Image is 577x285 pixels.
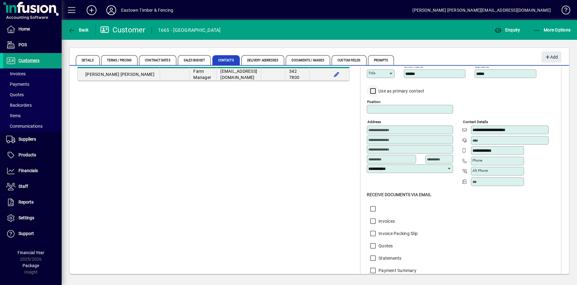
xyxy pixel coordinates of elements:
[18,200,34,204] span: Reports
[542,52,561,63] button: Add
[377,88,424,94] label: Use as primary contact
[286,55,330,65] span: Documents / Images
[121,5,173,15] div: Eastown Timber & Fencing
[473,158,482,163] mat-label: Phone
[6,113,21,118] span: Items
[3,79,62,89] a: Payments
[3,210,62,226] a: Settings
[377,230,418,237] label: Invoice Packing Slip
[212,55,240,65] span: Contacts
[3,100,62,110] a: Backorders
[368,71,375,75] mat-label: Title
[377,243,393,249] label: Quotes
[241,55,284,65] span: Delivery Addresses
[3,132,62,147] a: Suppliers
[6,92,24,97] span: Quotes
[3,37,62,53] a: POS
[18,27,30,31] span: Home
[18,58,39,63] span: Customers
[6,124,43,129] span: Communications
[101,55,138,65] span: Terms / Pricing
[18,42,27,47] span: POS
[85,72,119,77] span: [PERSON_NAME]
[3,22,62,37] a: Home
[3,110,62,121] a: Items
[100,25,145,35] div: Customer
[82,5,101,16] button: Add
[3,68,62,79] a: Invoices
[158,25,221,35] div: 1665 - [GEOGRAPHIC_DATA]
[367,100,380,104] mat-label: Position
[3,179,62,194] a: Staff
[3,89,62,100] a: Quotes
[473,168,488,173] mat-label: Alt Phone
[6,103,32,108] span: Backorders
[493,24,522,35] button: Enquiry
[68,27,89,32] span: Back
[412,5,551,15] div: [PERSON_NAME] [PERSON_NAME][EMAIL_ADDRESS][DOMAIN_NAME]
[18,250,44,255] span: Financial Year
[377,218,395,224] label: Invoices
[3,226,62,242] a: Support
[3,195,62,210] a: Reports
[220,69,257,80] span: [EMAIL_ADDRESS][DOMAIN_NAME]
[178,55,211,65] span: Sales Budget
[557,1,569,21] a: Knowledge Base
[67,24,90,35] button: Back
[377,255,402,261] label: Statements
[6,82,29,87] span: Payments
[377,267,416,274] label: Payment Summary
[532,24,572,35] button: More Options
[18,137,36,142] span: Suppliers
[62,24,96,35] app-page-header-button: Back
[3,147,62,163] a: Products
[18,152,36,157] span: Products
[3,163,62,179] a: Financials
[76,55,100,65] span: Details
[121,72,154,77] span: [PERSON_NAME]
[101,5,121,16] button: Profile
[533,27,571,32] span: More Options
[189,68,216,81] td: Farm Manager
[18,231,34,236] span: Support
[18,168,38,173] span: Financials
[368,55,394,65] span: Prompts
[18,215,34,220] span: Settings
[367,192,432,197] span: Receive Documents Via Email
[332,55,366,65] span: Custom Fields
[23,263,39,268] span: Package
[494,27,520,32] span: Enquiry
[6,71,26,76] span: Invoices
[18,184,28,189] span: Staff
[289,69,299,80] span: 342 7800
[3,121,62,131] a: Communications
[545,52,558,62] span: Add
[139,55,176,65] span: Contract Rates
